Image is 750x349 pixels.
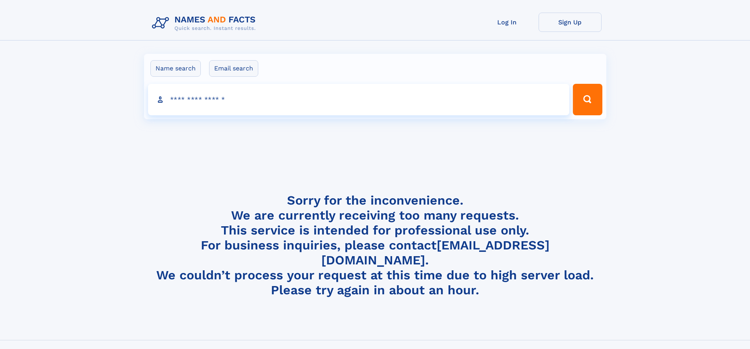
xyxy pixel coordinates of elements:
[149,193,602,298] h4: Sorry for the inconvenience. We are currently receiving too many requests. This service is intend...
[150,60,201,77] label: Name search
[321,238,550,268] a: [EMAIL_ADDRESS][DOMAIN_NAME]
[476,13,539,32] a: Log In
[149,13,262,34] img: Logo Names and Facts
[539,13,602,32] a: Sign Up
[209,60,258,77] label: Email search
[148,84,570,115] input: search input
[573,84,602,115] button: Search Button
